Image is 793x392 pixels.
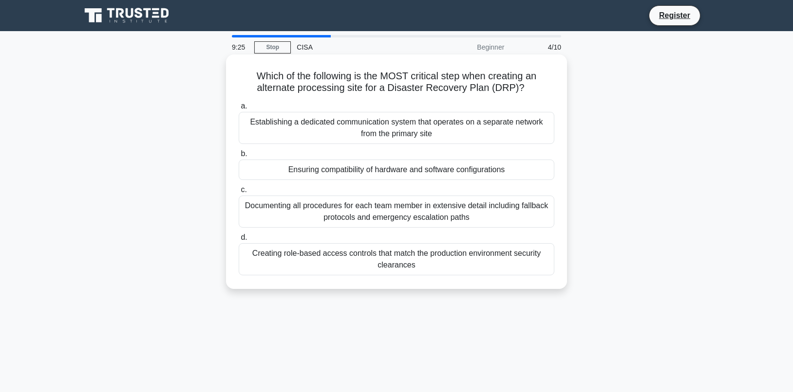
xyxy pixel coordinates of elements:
span: c. [241,185,246,194]
div: Documenting all procedures for each team member in extensive detail including fallback protocols ... [239,196,554,228]
span: b. [241,149,247,158]
a: Register [653,9,696,21]
div: CISA [291,37,425,57]
div: 4/10 [510,37,567,57]
div: Beginner [425,37,510,57]
div: Ensuring compatibility of hardware and software configurations [239,160,554,180]
div: Creating role-based access controls that match the production environment security clearances [239,243,554,275]
div: Establishing a dedicated communication system that operates on a separate network from the primar... [239,112,554,144]
h5: Which of the following is the MOST critical step when creating an alternate processing site for a... [238,70,555,94]
div: 9:25 [226,37,254,57]
a: Stop [254,41,291,53]
span: d. [241,233,247,241]
span: a. [241,102,247,110]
